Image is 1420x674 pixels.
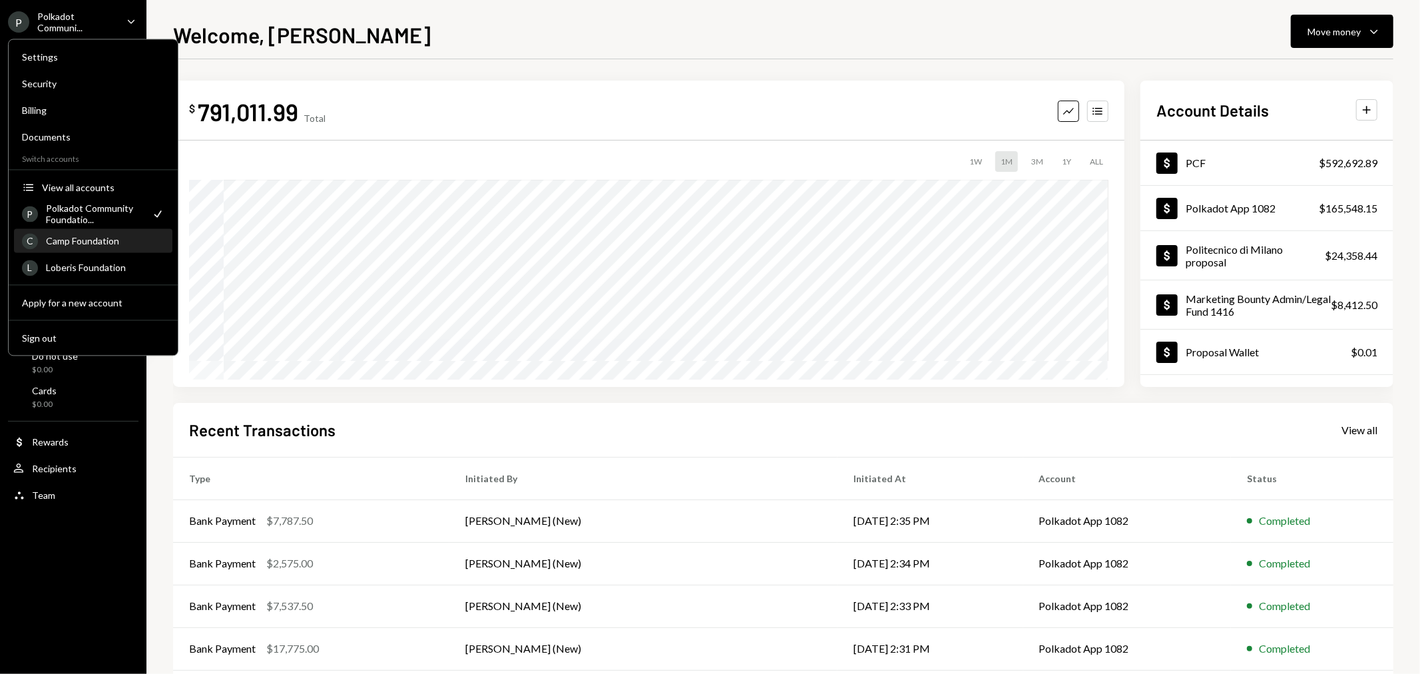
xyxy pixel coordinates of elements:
[22,297,164,308] div: Apply for a new account
[1023,542,1231,585] td: Polkadot App 1082
[1259,555,1310,571] div: Completed
[837,500,1023,542] td: [DATE] 2:35 PM
[32,385,57,396] div: Cards
[32,490,55,501] div: Team
[22,206,38,222] div: P
[266,513,313,529] div: $7,787.50
[198,97,298,127] div: 791,011.99
[964,151,987,172] div: 1W
[1057,151,1076,172] div: 1Y
[1140,141,1393,185] a: PCF$592,692.89
[1140,280,1393,329] a: Marketing Bounty Admin/Legal Fund 1416$8,412.50
[449,457,838,500] th: Initiated By
[8,430,138,454] a: Rewards
[1023,585,1231,627] td: Polkadot App 1082
[22,131,164,143] div: Documents
[837,457,1023,500] th: Initiated At
[837,627,1023,670] td: [DATE] 2:31 PM
[189,419,336,441] h2: Recent Transactions
[837,542,1023,585] td: [DATE] 2:34 PM
[1351,344,1377,360] div: $0.01
[189,513,256,529] div: Bank Payment
[8,11,29,33] div: P
[1084,151,1108,172] div: ALL
[14,125,172,149] a: Documents
[1156,99,1269,121] h2: Account Details
[14,291,172,315] button: Apply for a new account
[22,78,164,89] div: Security
[449,500,838,542] td: [PERSON_NAME] (New)
[14,255,172,279] a: LLoberis Foundation
[1231,457,1393,500] th: Status
[22,51,164,63] div: Settings
[22,260,38,276] div: L
[304,113,326,124] div: Total
[8,346,138,378] a: Do not use$0.00
[42,182,164,193] div: View all accounts
[1307,25,1361,39] div: Move money
[1319,155,1377,171] div: $592,692.89
[1023,627,1231,670] td: Polkadot App 1082
[189,598,256,614] div: Bank Payment
[189,102,195,115] div: $
[995,151,1018,172] div: 1M
[1319,200,1377,216] div: $165,548.15
[189,555,256,571] div: Bank Payment
[8,483,138,507] a: Team
[189,641,256,657] div: Bank Payment
[14,45,172,69] a: Settings
[449,542,838,585] td: [PERSON_NAME] (New)
[46,235,164,246] div: Camp Foundation
[32,399,57,410] div: $0.00
[1026,151,1049,172] div: 3M
[22,105,164,116] div: Billing
[1186,346,1259,358] div: Proposal Wallet
[266,598,313,614] div: $7,537.50
[1140,330,1393,374] a: Proposal Wallet$0.01
[22,332,164,344] div: Sign out
[1259,598,1310,614] div: Completed
[1140,186,1393,230] a: Polkadot App 1082$165,548.15
[837,585,1023,627] td: [DATE] 2:33 PM
[1259,641,1310,657] div: Completed
[14,326,172,350] button: Sign out
[1186,292,1331,318] div: Marketing Bounty Admin/Legal Fund 1416
[1291,15,1393,48] button: Move money
[9,151,178,164] div: Switch accounts
[1341,424,1377,437] div: View all
[14,98,172,122] a: Billing
[1023,500,1231,542] td: Polkadot App 1082
[1023,457,1231,500] th: Account
[1331,297,1377,313] div: $8,412.50
[449,627,838,670] td: [PERSON_NAME] (New)
[14,71,172,95] a: Security
[32,364,78,376] div: $0.00
[14,176,172,200] button: View all accounts
[46,202,143,225] div: Polkadot Community Foundatio...
[22,233,38,249] div: C
[173,457,449,500] th: Type
[266,641,319,657] div: $17,775.00
[8,381,138,413] a: Cards$0.00
[449,585,838,627] td: [PERSON_NAME] (New)
[266,555,313,571] div: $2,575.00
[1325,248,1377,264] div: $24,358.44
[1341,422,1377,437] a: View all
[1186,157,1206,169] div: PCF
[8,456,138,480] a: Recipients
[32,436,69,448] div: Rewards
[1259,513,1310,529] div: Completed
[1186,202,1276,214] div: Polkadot App 1082
[1186,243,1325,268] div: Politecnico di Milano proposal
[173,21,431,48] h1: Welcome, [PERSON_NAME]
[1140,231,1393,280] a: Politecnico di Milano proposal$24,358.44
[46,262,164,273] div: Loberis Foundation
[37,11,116,33] div: Polkadot Communi...
[14,228,172,252] a: CCamp Foundation
[32,463,77,474] div: Recipients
